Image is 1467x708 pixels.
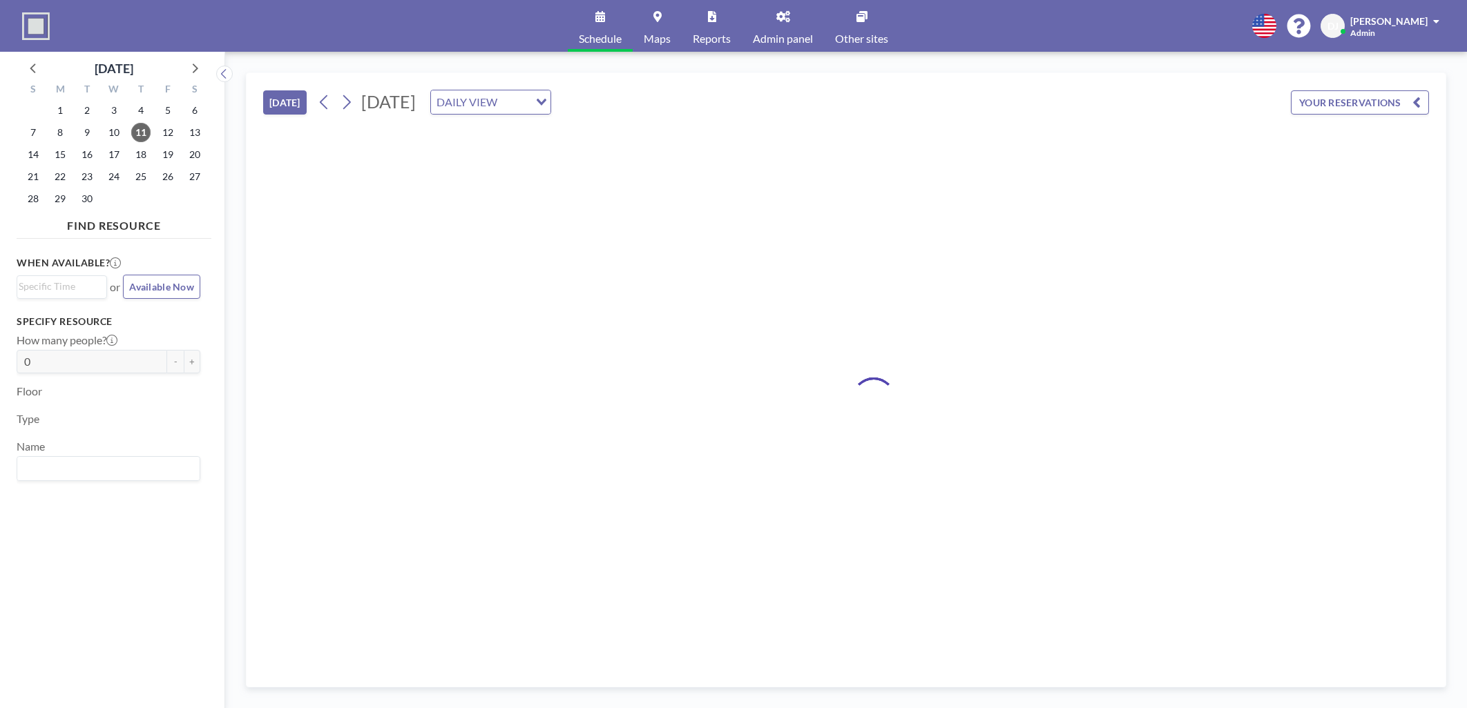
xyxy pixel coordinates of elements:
[77,123,97,142] span: Tuesday, September 9, 2025
[131,101,151,120] span: Thursday, September 4, 2025
[104,167,124,186] span: Wednesday, September 24, 2025
[23,145,43,164] span: Sunday, September 14, 2025
[835,33,888,44] span: Other sites
[158,101,178,120] span: Friday, September 5, 2025
[1350,28,1375,38] span: Admin
[167,350,184,373] button: -
[693,33,731,44] span: Reports
[181,81,208,99] div: S
[23,167,43,186] span: Sunday, September 21, 2025
[131,145,151,164] span: Thursday, September 18, 2025
[431,90,550,114] div: Search for option
[77,101,97,120] span: Tuesday, September 2, 2025
[95,59,133,78] div: [DATE]
[50,167,70,186] span: Monday, September 22, 2025
[1291,90,1429,115] button: YOUR RESERVATIONS
[154,81,181,99] div: F
[185,123,204,142] span: Saturday, September 13, 2025
[17,440,45,453] label: Name
[77,167,97,186] span: Tuesday, September 23, 2025
[77,145,97,164] span: Tuesday, September 16, 2025
[753,33,813,44] span: Admin panel
[20,81,47,99] div: S
[17,457,200,480] div: Search for option
[185,101,204,120] span: Saturday, September 6, 2025
[129,281,194,293] span: Available Now
[158,123,178,142] span: Friday, September 12, 2025
[263,90,307,115] button: [DATE]
[110,280,120,294] span: or
[185,145,204,164] span: Saturday, September 20, 2025
[1350,15,1428,27] span: [PERSON_NAME]
[22,12,50,40] img: organization-logo
[104,145,124,164] span: Wednesday, September 17, 2025
[17,276,106,297] div: Search for option
[131,167,151,186] span: Thursday, September 25, 2025
[17,412,39,426] label: Type
[434,93,500,111] span: DAILY VIEW
[185,167,204,186] span: Saturday, September 27, 2025
[19,460,192,478] input: Search for option
[17,315,200,328] h3: Specify resource
[101,81,128,99] div: W
[17,213,211,233] h4: FIND RESOURCE
[50,145,70,164] span: Monday, September 15, 2025
[19,279,99,294] input: Search for option
[50,101,70,120] span: Monday, September 1, 2025
[1327,20,1339,32] span: DJ
[644,33,671,44] span: Maps
[17,333,117,347] label: How many people?
[104,101,124,120] span: Wednesday, September 3, 2025
[17,384,42,398] label: Floor
[50,189,70,208] span: Monday, September 29, 2025
[158,145,178,164] span: Friday, September 19, 2025
[74,81,101,99] div: T
[158,167,178,186] span: Friday, September 26, 2025
[127,81,154,99] div: T
[579,33,622,44] span: Schedule
[77,189,97,208] span: Tuesday, September 30, 2025
[23,123,43,142] span: Sunday, September 7, 2025
[47,81,74,99] div: M
[501,93,528,111] input: Search for option
[361,91,416,112] span: [DATE]
[50,123,70,142] span: Monday, September 8, 2025
[123,275,200,299] button: Available Now
[104,123,124,142] span: Wednesday, September 10, 2025
[23,189,43,208] span: Sunday, September 28, 2025
[184,350,200,373] button: +
[131,123,151,142] span: Thursday, September 11, 2025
